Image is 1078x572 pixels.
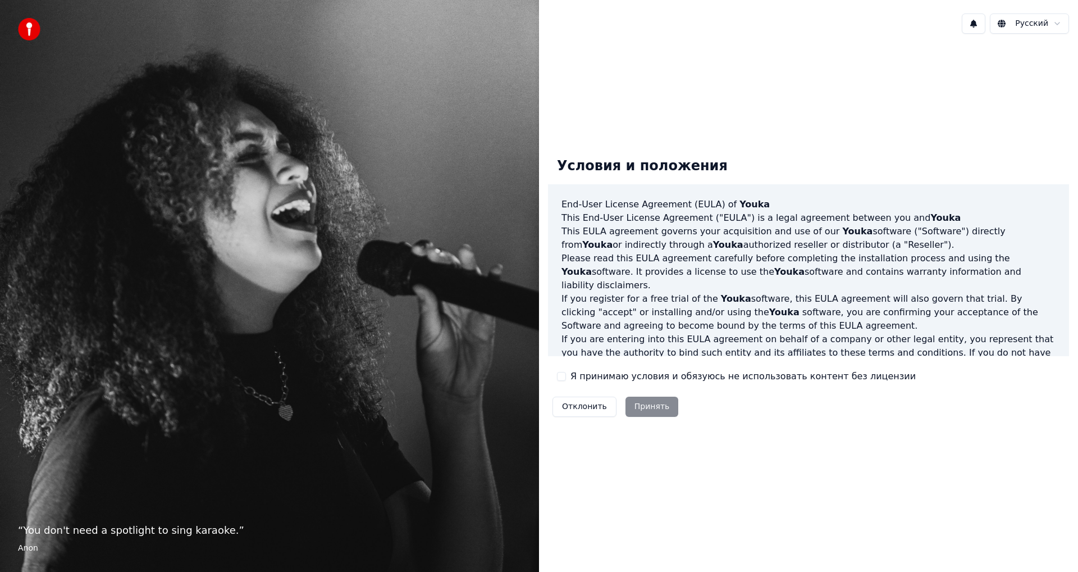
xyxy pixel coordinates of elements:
[561,252,1056,292] p: Please read this EULA agreement carefully before completing the installation process and using th...
[930,212,961,223] span: Youka
[721,293,751,304] span: Youka
[561,225,1056,252] p: This EULA agreement governs your acquisition and use of our software ("Software") directly from o...
[561,198,1056,211] h3: End-User License Agreement (EULA) of
[769,307,800,317] span: Youka
[739,199,770,210] span: Youka
[582,239,613,250] span: Youka
[552,397,616,417] button: Отклонить
[561,333,1056,387] p: If you are entering into this EULA agreement on behalf of a company or other legal entity, you re...
[18,18,40,40] img: youka
[18,543,521,554] footer: Anon
[561,266,592,277] span: Youka
[561,211,1056,225] p: This End-User License Agreement ("EULA") is a legal agreement between you and
[570,370,916,383] label: Я принимаю условия и обязуюсь не использовать контент без лицензии
[548,148,737,184] div: Условия и положения
[18,523,521,538] p: “ You don't need a spotlight to sing karaoke. ”
[561,292,1056,333] p: If you register for a free trial of the software, this EULA agreement will also govern that trial...
[774,266,805,277] span: Youka
[713,239,743,250] span: Youka
[842,226,873,237] span: Youka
